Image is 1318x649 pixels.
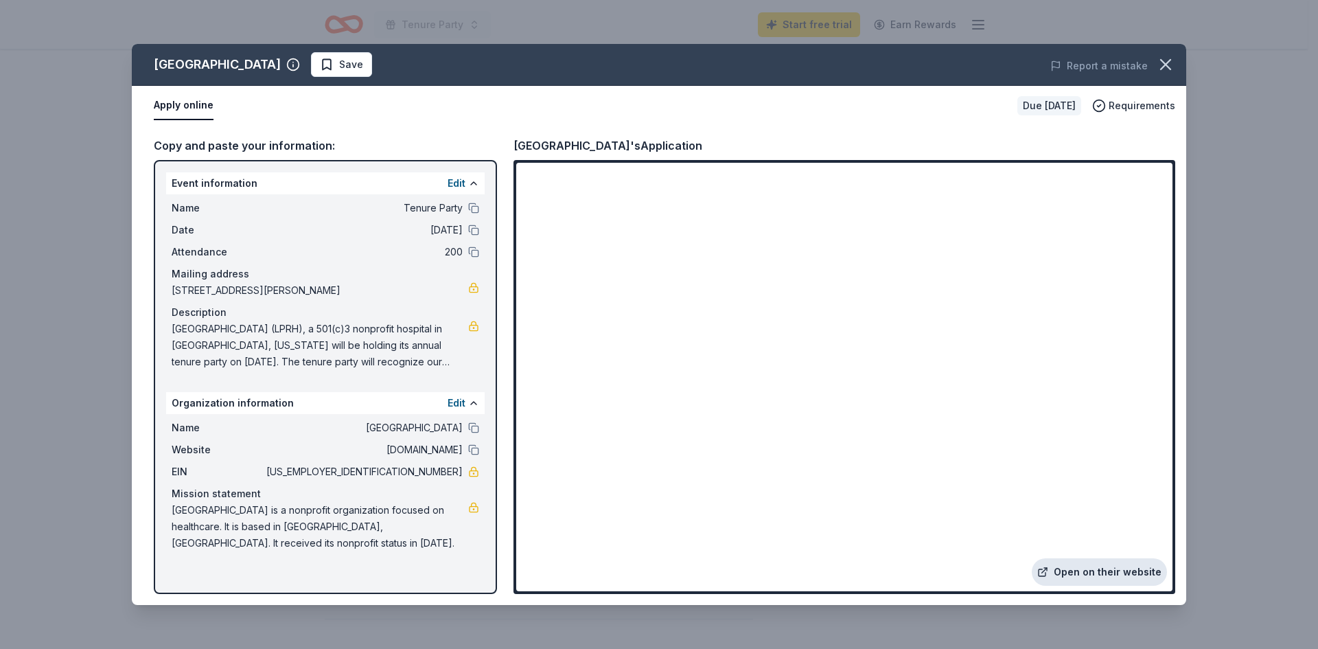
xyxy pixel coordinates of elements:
span: 200 [264,244,463,260]
span: [GEOGRAPHIC_DATA] [264,420,463,436]
div: Mission statement [172,486,479,502]
a: Open on their website [1032,558,1167,586]
span: Name [172,420,264,436]
div: Organization information [166,392,485,414]
span: [US_EMPLOYER_IDENTIFICATION_NUMBER] [264,464,463,480]
span: [STREET_ADDRESS][PERSON_NAME] [172,282,468,299]
div: [GEOGRAPHIC_DATA]'s Application [513,137,702,155]
div: Mailing address [172,266,479,282]
span: Website [172,442,264,458]
div: Copy and paste your information: [154,137,497,155]
button: Edit [448,395,465,411]
span: [GEOGRAPHIC_DATA] (LPRH), a 501(c)3 nonprofit hospital in [GEOGRAPHIC_DATA], [US_STATE] will be h... [172,321,468,370]
span: Tenure Party [264,200,463,216]
span: [GEOGRAPHIC_DATA] is a nonprofit organization focused on healthcare. It is based in [GEOGRAPHIC_D... [172,502,468,551]
span: Save [339,56,363,73]
span: [DOMAIN_NAME] [264,442,463,458]
span: Name [172,200,264,216]
span: EIN [172,464,264,480]
div: [GEOGRAPHIC_DATA] [154,54,281,76]
span: Attendance [172,244,264,260]
div: Due [DATE] [1017,96,1081,115]
div: Event information [166,172,485,194]
button: Apply online [154,91,213,120]
button: Report a mistake [1050,58,1148,74]
span: [DATE] [264,222,463,238]
button: Requirements [1092,98,1175,114]
button: Edit [448,175,465,192]
span: Date [172,222,264,238]
span: Requirements [1109,98,1175,114]
div: Description [172,304,479,321]
button: Save [311,52,372,77]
